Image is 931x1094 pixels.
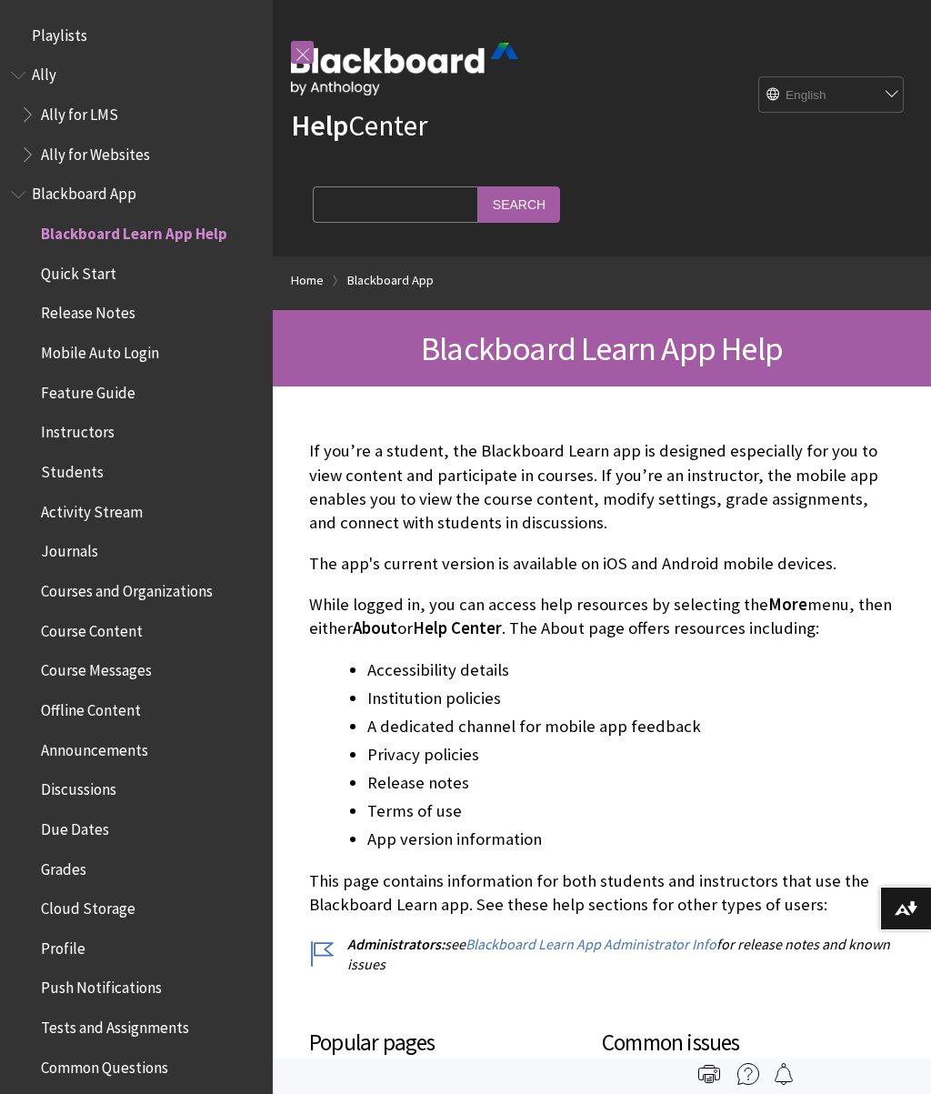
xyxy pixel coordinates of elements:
[768,594,807,615] span: More
[367,686,895,711] li: Institution policies
[41,298,135,323] span: Release Notes
[32,179,136,204] span: Blackboard App
[309,552,895,576] p: The app's current version is available on iOS and Android mobile devices.
[41,893,135,918] span: Cloud Storage
[367,770,895,796] li: Release notes
[773,1063,795,1085] img: Follow this page
[41,1052,168,1077] span: Common Questions
[41,933,85,958] span: Profile
[32,60,56,85] span: Ally
[41,616,143,640] span: Course Content
[41,1012,189,1037] span: Tests and Assignments
[347,269,434,292] a: Blackboard App
[41,973,162,998] span: Push Notifications
[11,20,262,51] nav: Book outline for Playlists
[41,774,116,798] span: Discussions
[41,258,116,283] span: Quick Start
[41,218,227,243] span: Blackboard Learn App Help
[421,327,783,369] span: Blackboard Learn App Help
[291,107,348,144] strong: Help
[41,497,143,521] span: Activity Stream
[41,337,159,362] span: Mobile Auto Login
[41,99,118,124] span: Ally for LMS
[41,814,109,838] span: Due Dates
[367,742,895,768] li: Privacy policies
[737,1063,759,1085] img: More help
[698,1063,720,1085] img: Print
[353,617,397,638] span: About
[367,827,895,852] li: App version information
[367,798,895,824] li: Terms of use
[41,139,150,164] span: Ally for Websites
[41,854,86,878] span: Grades
[759,77,905,114] select: Site Language Selector
[41,735,148,759] span: Announcements
[309,934,895,975] p: see for release notes and known issues
[291,107,427,144] a: HelpCenter
[41,377,135,402] span: Feature Guide
[309,869,895,917] p: This page contains information for both students and instructors that use the Blackboard Learn ap...
[32,20,87,45] span: Playlists
[291,269,324,292] a: Home
[465,935,716,954] a: Blackboard Learn App Administrator Info
[309,593,895,640] p: While logged in, you can access help resources by selecting the menu, then either or . The About ...
[347,935,445,953] span: Administrators:
[478,186,560,222] input: Search
[367,657,895,683] li: Accessibility details
[11,60,262,170] nav: Book outline for Anthology Ally Help
[291,43,518,95] img: Blackboard by Anthology
[41,695,141,719] span: Offline Content
[309,1026,602,1079] h3: Popular pages
[309,439,895,535] p: If you’re a student, the Blackboard Learn app is designed especially for you to view content and ...
[413,617,502,638] span: Help Center
[41,576,213,600] span: Courses and Organizations
[41,537,98,561] span: Journals
[41,656,152,680] span: Course Messages
[41,457,104,481] span: Students
[41,417,115,442] span: Instructors
[367,714,895,739] li: A dedicated channel for mobile app feedback
[602,1026,876,1079] h3: Common issues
